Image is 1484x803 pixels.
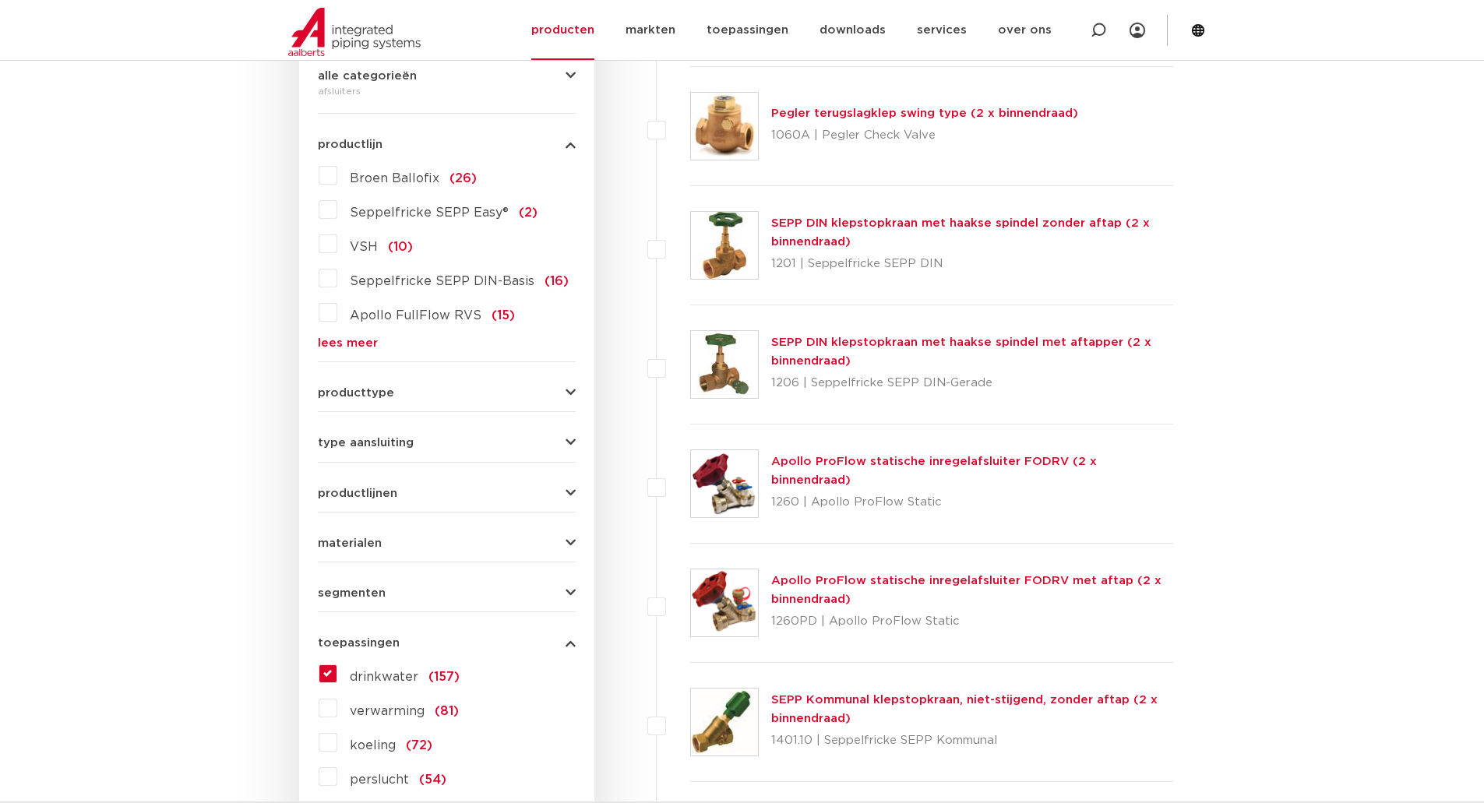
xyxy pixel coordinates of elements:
span: (81) [435,705,459,717]
span: (15) [492,309,515,322]
span: koeling [350,739,396,752]
span: (72) [406,739,432,752]
button: type aansluiting [318,437,576,449]
span: Seppelfricke SEPP DIN-Basis [350,275,534,287]
button: alle categorieën [318,70,576,82]
span: verwarming [350,705,425,717]
span: toepassingen [318,637,400,649]
a: Pegler terugslagklep swing type (2 x binnendraad) [771,107,1078,119]
span: VSH [350,241,378,253]
p: 1206 | Seppelfricke SEPP DIN-Gerade [771,371,1174,396]
span: (16) [545,275,569,287]
span: (10) [388,241,413,253]
span: (26) [449,172,477,185]
a: lees meer [318,337,576,349]
span: segmenten [318,587,386,599]
span: productlijnen [318,488,397,499]
img: Thumbnail for SEPP DIN klepstopkraan met haakse spindel met aftapper (2 x binnendraad) [691,331,758,398]
img: Thumbnail for Apollo ProFlow statische inregelafsluiter FODRV (2 x binnendraad) [691,450,758,517]
span: Broen Ballofix [350,172,439,185]
p: 1260PD | Apollo ProFlow Static [771,609,1174,634]
span: drinkwater [350,671,418,683]
img: Thumbnail for SEPP Kommunal klepstopkraan, niet-stijgend, zonder aftap (2 x binnendraad) [691,689,758,755]
button: productlijnen [318,488,576,499]
button: toepassingen [318,637,576,649]
a: Apollo ProFlow statische inregelafsluiter FODRV met aftap (2 x binnendraad) [771,575,1161,605]
img: Thumbnail for SEPP DIN klepstopkraan met haakse spindel zonder aftap (2 x binnendraad) [691,212,758,279]
button: productlijn [318,139,576,150]
button: segmenten [318,587,576,599]
span: Seppelfricke SEPP Easy® [350,206,509,219]
span: Apollo FullFlow RVS [350,309,481,322]
a: SEPP Kommunal klepstopkraan, niet-stijgend, zonder aftap (2 x binnendraad) [771,694,1158,724]
span: (157) [428,671,460,683]
p: 1260 | Apollo ProFlow Static [771,490,1174,515]
span: (54) [419,773,446,786]
div: afsluiters [318,82,576,100]
span: productlijn [318,139,382,150]
button: producttype [318,387,576,399]
p: 1060A | Pegler Check Valve [771,123,1078,148]
a: Apollo ProFlow statische inregelafsluiter FODRV (2 x binnendraad) [771,456,1097,486]
img: Thumbnail for Pegler terugslagklep swing type (2 x binnendraad) [691,93,758,160]
a: SEPP DIN klepstopkraan met haakse spindel met aftapper (2 x binnendraad) [771,336,1151,367]
button: materialen [318,537,576,549]
span: materialen [318,537,382,549]
span: perslucht [350,773,409,786]
span: (2) [519,206,538,219]
span: alle categorieën [318,70,417,82]
p: 1401.10 | Seppelfricke SEPP Kommunal [771,728,1174,753]
img: Thumbnail for Apollo ProFlow statische inregelafsluiter FODRV met aftap (2 x binnendraad) [691,569,758,636]
p: 1201 | Seppelfricke SEPP DIN [771,252,1174,276]
span: type aansluiting [318,437,414,449]
a: SEPP DIN klepstopkraan met haakse spindel zonder aftap (2 x binnendraad) [771,217,1150,248]
span: producttype [318,387,394,399]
